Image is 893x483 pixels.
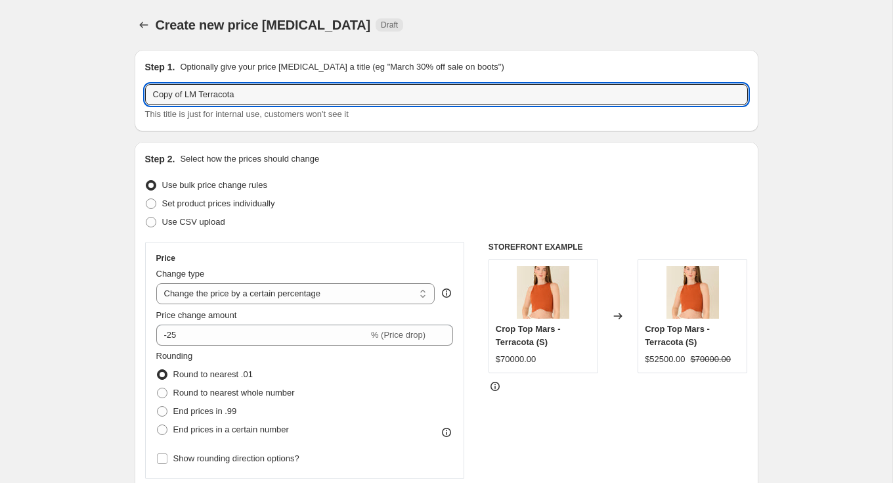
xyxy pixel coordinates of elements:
[173,388,295,398] span: Round to nearest whole number
[496,354,536,364] span: $70000.00
[517,266,569,319] img: terracota_2311021_1_3420131a-6290-429b-a6e7-b82ba2027b29_80x.jpg
[145,152,175,166] h2: Step 2.
[145,109,349,119] span: This title is just for internal use, customers won't see it
[135,16,153,34] button: Price change jobs
[162,198,275,208] span: Set product prices individually
[145,84,748,105] input: 30% off holiday sale
[691,354,731,364] span: $70000.00
[666,266,719,319] img: terracota_2311021_1_3420131a-6290-429b-a6e7-b82ba2027b29_80x.jpg
[645,354,685,364] span: $52500.00
[156,18,371,32] span: Create new price [MEDICAL_DATA]
[180,152,319,166] p: Select how the prices should change
[162,217,225,227] span: Use CSV upload
[156,351,193,361] span: Rounding
[440,287,453,300] div: help
[173,425,289,434] span: End prices in a certain number
[173,406,237,416] span: End prices in .99
[371,330,425,340] span: % (Price drop)
[489,242,748,252] h6: STOREFRONT EXAMPLE
[496,324,561,347] span: Crop Top Mars - Terracota (S)
[162,180,267,190] span: Use bulk price change rules
[645,324,710,347] span: Crop Top Mars - Terracota (S)
[156,310,237,320] span: Price change amount
[156,253,175,264] h3: Price
[145,60,175,74] h2: Step 1.
[381,20,398,30] span: Draft
[173,453,299,463] span: Show rounding direction options?
[156,269,205,279] span: Change type
[156,325,368,346] input: -15
[173,369,253,379] span: Round to nearest .01
[180,60,504,74] p: Optionally give your price [MEDICAL_DATA] a title (eg "March 30% off sale on boots")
